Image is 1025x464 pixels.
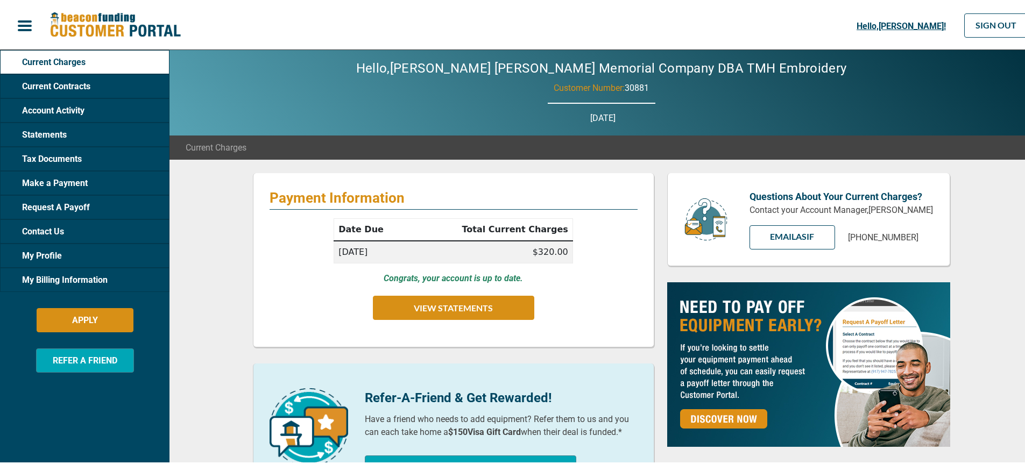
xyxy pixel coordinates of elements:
[17,223,64,237] span: Contact Us
[384,270,523,283] p: Congrats, your account is up to date.
[554,81,625,91] span: Customer Number:
[410,239,572,262] td: $320.00
[682,196,730,240] img: customer-service.png
[37,306,133,331] button: APPLY
[17,247,62,261] span: My Profile
[365,387,638,406] p: Refer-A-Friend & Get Rewarded!
[17,126,67,140] span: Statements
[365,411,638,437] p: Have a friend who needs to add equipment? Refer them to us and you can each take home a when thei...
[667,281,950,445] img: payoff-ad-px.jpg
[17,199,90,212] span: Request A Payoff
[186,140,246,153] span: Current Charges
[750,188,934,202] p: Questions About Your Current Charges?
[835,1,964,47] button: Hello,[PERSON_NAME]!
[848,230,918,242] a: [PHONE_NUMBER]
[334,217,411,240] th: Date Due
[750,224,835,248] a: EMAILAsif
[590,110,616,123] p: [DATE]
[36,347,134,371] button: REFER A FRIEND
[17,54,86,67] span: Current Charges
[17,78,90,91] span: Current Contracts
[17,151,82,164] span: Tax Documents
[17,102,84,116] span: Account Activity
[17,175,88,188] span: Make a Payment
[324,59,879,75] h2: Hello, [PERSON_NAME] [PERSON_NAME] Memorial Company DBA TMH Embroidery
[848,231,918,241] span: [PHONE_NUMBER]
[750,202,934,215] p: Contact your Account Manager, [PERSON_NAME]
[50,10,181,38] img: Beacon Funding Customer Portal Logo
[448,425,521,436] b: $150 Visa Gift Card
[410,217,572,240] th: Total Current Charges
[625,81,649,91] span: 30881
[373,294,534,318] button: VIEW STATEMENTS
[334,239,411,262] td: [DATE]
[270,188,638,205] p: Payment Information
[17,272,108,285] span: My Billing Information
[857,19,946,30] span: Hello, [PERSON_NAME] !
